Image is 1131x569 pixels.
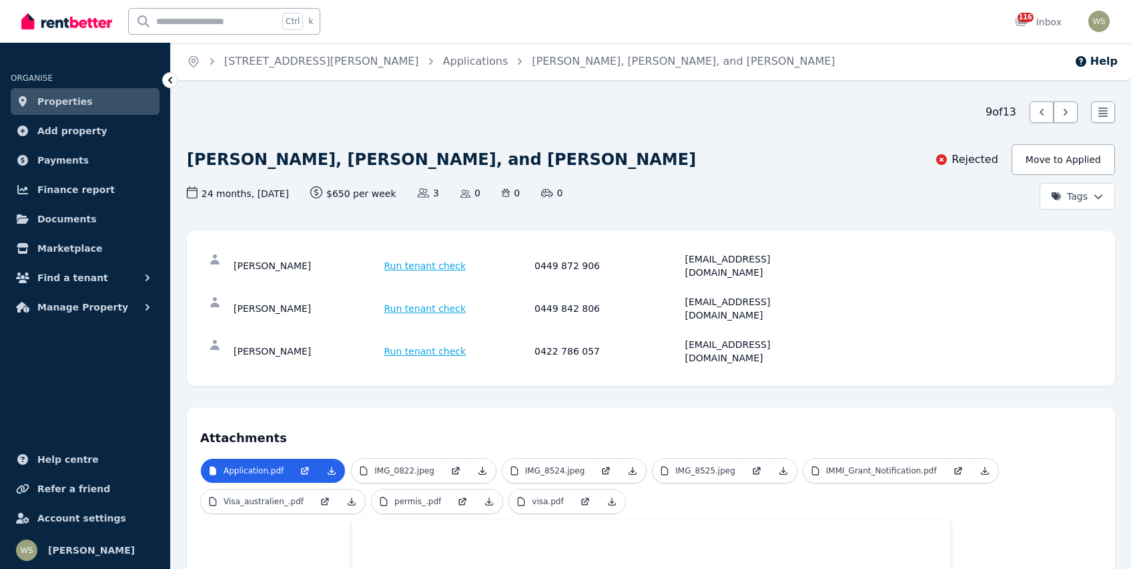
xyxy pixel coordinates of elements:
[308,16,313,27] span: k
[37,510,126,526] span: Account settings
[48,542,135,558] span: [PERSON_NAME]
[945,459,972,483] a: Open in new Tab
[509,490,571,514] a: visa.pdf
[443,55,508,67] a: Applications
[572,490,599,514] a: Open in new Tab
[1040,183,1115,210] button: Tags
[11,73,53,83] span: ORGANISE
[11,118,159,144] a: Add property
[201,490,312,514] a: Visa_australien_.pdf
[11,88,159,115] a: Properties
[187,186,289,200] span: 24 months , [DATE]
[37,152,89,168] span: Payments
[224,496,304,507] p: Visa_australien_.pdf
[16,540,37,561] img: Whitney Smith
[534,338,681,365] div: 0422 786 057
[11,147,159,174] a: Payments
[525,465,585,476] p: IMG_8524.jpeg
[476,490,502,514] a: Download Attachment
[384,302,466,315] span: Run tenant check
[460,186,480,200] span: 0
[352,459,442,483] a: IMG_0822.jpeg
[469,459,496,483] a: Download Attachment
[826,465,937,476] p: IMMI_Grant_Notification.pdf
[541,186,562,200] span: 0
[1074,53,1118,69] button: Help
[418,186,439,200] span: 3
[1012,144,1115,175] button: Move to Applied
[312,490,338,514] a: Open in new Tab
[532,55,835,67] a: [PERSON_NAME], [PERSON_NAME], and [PERSON_NAME]
[803,459,945,483] a: IMMI_Grant_Notification.pdf
[310,186,396,200] span: $650 per week
[502,459,593,483] a: IMG_8524.jpeg
[318,459,345,483] a: Download Attachment
[442,459,469,483] a: Open in new Tab
[200,421,1102,447] h4: Attachments
[1018,13,1034,22] span: 116
[384,259,466,272] span: Run tenant check
[11,505,159,532] a: Account settings
[201,459,292,483] a: Application.pdf
[37,93,93,110] span: Properties
[1086,524,1118,556] iframe: Intercom live chat
[282,13,303,30] span: Ctrl
[619,459,646,483] a: Download Attachment
[1015,15,1062,29] div: Inbox
[449,490,476,514] a: Open in new Tab
[37,240,102,256] span: Marketplace
[11,176,159,203] a: Finance report
[685,252,832,279] div: [EMAIL_ADDRESS][DOMAIN_NAME]
[224,55,419,67] a: [STREET_ADDRESS][PERSON_NAME]
[11,476,159,502] a: Refer a friend
[502,186,520,200] span: 0
[1051,190,1088,203] span: Tags
[743,459,770,483] a: Open in new Tab
[37,211,97,227] span: Documents
[37,451,99,467] span: Help centre
[770,459,797,483] a: Download Attachment
[534,252,681,279] div: 0449 872 906
[11,235,159,262] a: Marketplace
[224,465,284,476] p: Application.pdf
[171,43,851,80] nav: Breadcrumb
[338,490,365,514] a: Download Attachment
[372,490,449,514] a: permis_.pdf
[234,295,380,322] div: [PERSON_NAME]
[972,459,998,483] a: Download Attachment
[292,459,318,483] a: Open in new Tab
[685,338,832,365] div: [EMAIL_ADDRESS][DOMAIN_NAME]
[374,465,434,476] p: IMG_0822.jpeg
[11,206,159,232] a: Documents
[187,149,696,170] h1: [PERSON_NAME], [PERSON_NAME], and [PERSON_NAME]
[234,338,380,365] div: [PERSON_NAME]
[21,11,112,31] img: RentBetter
[11,294,159,321] button: Manage Property
[1088,11,1110,32] img: Whitney Smith
[37,182,115,198] span: Finance report
[986,104,1016,120] span: 9 of 13
[37,270,108,286] span: Find a tenant
[593,459,619,483] a: Open in new Tab
[394,496,441,507] p: permis_.pdf
[534,295,681,322] div: 0449 842 806
[653,459,743,483] a: IMG_8525.jpeg
[675,465,735,476] p: IMG_8525.jpeg
[532,496,563,507] p: visa.pdf
[685,295,832,322] div: [EMAIL_ADDRESS][DOMAIN_NAME]
[37,481,110,497] span: Refer a friend
[11,446,159,473] a: Help centre
[37,123,107,139] span: Add property
[37,299,128,315] span: Manage Property
[599,490,625,514] a: Download Attachment
[384,345,466,358] span: Run tenant check
[234,252,380,279] div: [PERSON_NAME]
[11,264,159,291] button: Find a tenant
[935,152,998,168] div: Rejected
